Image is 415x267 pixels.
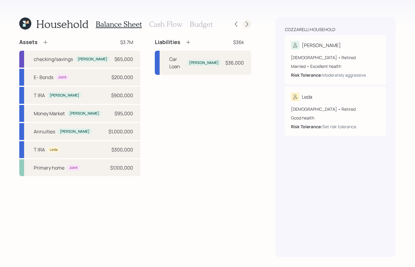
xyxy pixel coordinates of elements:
[120,39,133,46] div: $3.7M
[114,110,133,117] div: $95,000
[233,39,244,46] div: $36k
[322,72,366,78] div: Moderately aggressive
[302,42,341,49] div: [PERSON_NAME]
[78,57,107,62] div: [PERSON_NAME]
[110,164,133,171] div: $1,100,000
[34,56,73,63] div: checking/savings
[58,75,67,80] div: Joint
[285,27,335,33] div: Cozzarelli household
[291,124,322,129] b: Risk Tolerance:
[291,63,380,69] div: Married • Excellent health
[189,60,219,65] div: [PERSON_NAME]
[322,123,356,130] div: Set risk tolerance
[34,92,45,99] div: T IRA
[190,20,213,29] h3: Budget
[291,72,322,78] b: Risk Tolerance:
[291,115,380,121] div: Good health
[291,106,380,112] div: [DEMOGRAPHIC_DATA] • Retired
[34,110,65,117] div: Money Market
[36,17,89,30] h1: Household
[34,74,53,81] div: E- Bonds
[108,128,133,135] div: $1,000,000
[34,164,64,171] div: Primary home
[70,111,99,116] div: [PERSON_NAME]
[50,93,79,98] div: [PERSON_NAME]
[60,129,89,134] div: [PERSON_NAME]
[149,20,183,29] h3: Cash Flow
[291,54,380,61] div: [DEMOGRAPHIC_DATA] • Retired
[169,56,184,70] div: Car Loan
[111,92,133,99] div: $900,000
[114,56,133,63] div: $65,000
[302,93,312,100] div: Leda
[19,39,38,46] h4: Assets
[50,147,58,152] div: Leda
[225,59,244,66] div: $36,000
[69,165,78,170] div: Joint
[34,146,45,153] div: T IRA
[111,146,133,153] div: $300,000
[111,74,133,81] div: $200,000
[96,20,142,29] h3: Balance Sheet
[155,39,180,46] h4: Liabilities
[34,128,55,135] div: Annuities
